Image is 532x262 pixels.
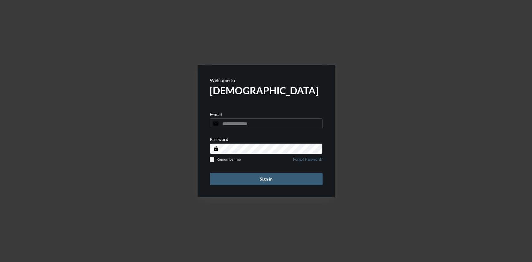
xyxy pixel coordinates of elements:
[210,77,323,83] p: Welcome to
[210,112,222,117] p: E-mail
[210,84,323,96] h2: [DEMOGRAPHIC_DATA]
[293,157,323,165] a: Forgot Password?
[210,137,228,142] p: Password
[210,157,241,162] label: Remember me
[210,173,323,185] button: Sign in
